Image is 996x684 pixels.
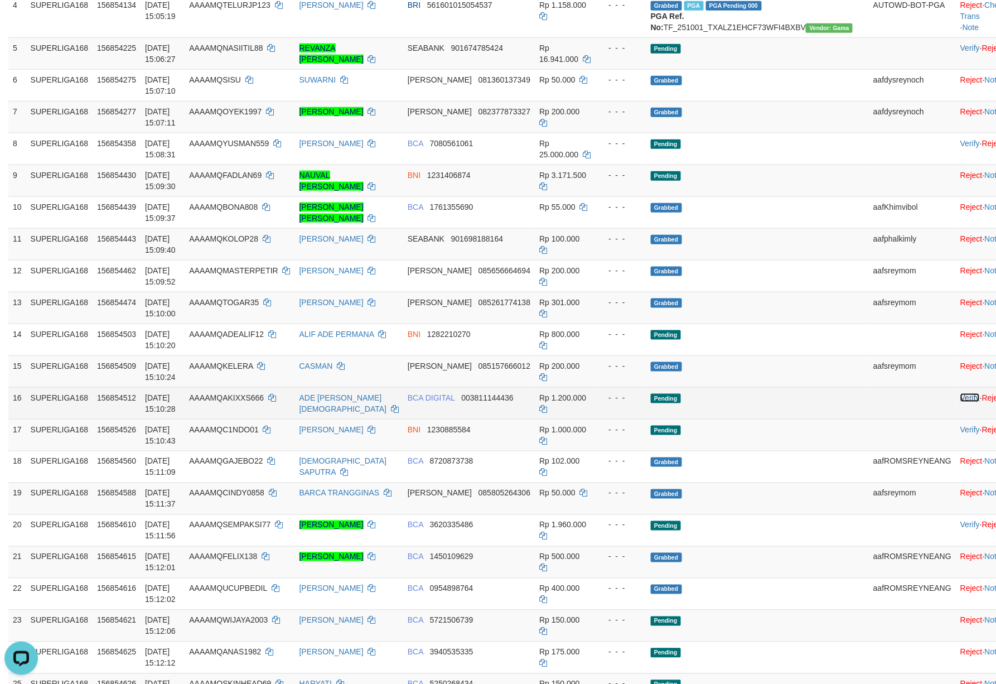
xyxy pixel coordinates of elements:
a: [PERSON_NAME] [299,648,364,657]
a: Reject [960,489,983,498]
span: Rp 800.000 [539,330,579,339]
span: Pending [651,139,681,149]
span: 156854462 [97,266,136,275]
td: SUPERLIGA168 [26,514,93,546]
span: Marked by aafsengchandara [684,1,704,11]
span: 156854225 [97,44,136,52]
span: Vendor URL: https://trx31.1velocity.biz [806,23,853,33]
span: Rp 100.000 [539,234,579,243]
td: 12 [8,260,26,292]
div: - - - [599,360,642,372]
span: Rp 301.000 [539,298,579,307]
td: aafROMSREYNEANG [869,578,956,610]
span: Rp 25.000.000 [539,139,578,159]
td: SUPERLIGA168 [26,324,93,355]
td: SUPERLIGA168 [26,133,93,165]
span: AAAAMQWIJAYA2003 [189,616,268,625]
span: Grabbed [651,489,682,499]
span: [DATE] 15:12:06 [145,616,176,636]
td: aafKhimvibol [869,196,956,228]
a: [DEMOGRAPHIC_DATA] SAPUTRA [299,457,387,477]
div: - - - [599,392,642,403]
span: Copy 901698188164 to clipboard [451,234,503,243]
span: Rp 1.000.000 [539,425,586,434]
span: BCA DIGITAL [408,393,455,402]
td: 20 [8,514,26,546]
span: 156854443 [97,234,136,243]
td: SUPERLIGA168 [26,196,93,228]
td: 6 [8,69,26,101]
span: Copy 085261774138 to clipboard [478,298,530,307]
a: [PERSON_NAME] [299,234,364,243]
div: - - - [599,170,642,181]
span: [PERSON_NAME] [408,298,472,307]
span: Rp 500.000 [539,552,579,561]
a: [PERSON_NAME] [299,107,364,116]
span: Rp 3.171.500 [539,171,586,180]
a: [PERSON_NAME] [299,298,364,307]
span: Rp 200.000 [539,362,579,370]
span: [DATE] 15:09:37 [145,203,176,223]
div: - - - [599,551,642,562]
td: SUPERLIGA168 [26,228,93,260]
a: Reject [960,362,983,370]
a: [PERSON_NAME] [299,552,364,561]
span: BCA [408,203,423,211]
span: Rp 16.941.000 [539,44,578,64]
div: - - - [599,138,642,149]
span: BRI [408,1,420,9]
span: AAAAMQGAJEBO22 [189,457,263,466]
a: Reject [960,584,983,593]
span: BCA [408,521,423,529]
span: Pending [651,394,681,403]
td: SUPERLIGA168 [26,546,93,578]
div: - - - [599,233,642,244]
td: 22 [8,578,26,610]
span: Copy 082377873327 to clipboard [478,107,530,116]
span: AAAAMQTELURJP123 [189,1,270,9]
a: Reject [960,616,983,625]
span: Copy 003811144436 to clipboard [462,393,514,402]
span: Copy 1231406874 to clipboard [427,171,471,180]
span: Rp 55.000 [539,203,576,211]
div: - - - [599,42,642,54]
span: AAAAMQTOGAR35 [189,298,259,307]
span: 156854134 [97,1,136,9]
span: 156854512 [97,393,136,402]
td: SUPERLIGA168 [26,355,93,387]
td: 7 [8,101,26,133]
a: Reject [960,457,983,466]
span: SEABANK [408,234,444,243]
span: Grabbed [651,108,682,117]
span: Rp 200.000 [539,266,579,275]
span: [DATE] 15:07:10 [145,75,176,95]
a: ADE [PERSON_NAME][DEMOGRAPHIC_DATA] [299,393,387,413]
span: Rp 1.960.000 [539,521,586,529]
span: Rp 1.158.000 [539,1,586,9]
span: [DATE] 15:10:00 [145,298,176,318]
span: BCA [408,139,423,148]
span: AAAAMQKOLOP28 [189,234,258,243]
div: - - - [599,519,642,531]
span: Copy 8720873738 to clipboard [430,457,473,466]
td: 17 [8,419,26,451]
span: [DATE] 15:11:09 [145,457,176,477]
td: aafROMSREYNEANG [869,546,956,578]
a: NAUVAL [PERSON_NAME] [299,171,364,191]
div: - - - [599,265,642,276]
td: SUPERLIGA168 [26,69,93,101]
span: Copy 561601015054537 to clipboard [427,1,492,9]
span: AAAAMQC1NDO01 [189,425,258,434]
a: Reject [960,171,983,180]
span: 156854509 [97,362,136,370]
a: Reject [960,298,983,307]
span: BCA [408,584,423,593]
span: [DATE] 15:05:19 [145,1,176,21]
span: Copy 3620335486 to clipboard [430,521,473,529]
span: 156854621 [97,616,136,625]
a: Verify [960,521,980,529]
a: Verify [960,44,980,52]
button: Open LiveChat chat widget [4,4,38,38]
span: BCA [408,552,423,561]
span: [PERSON_NAME] [408,489,472,498]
